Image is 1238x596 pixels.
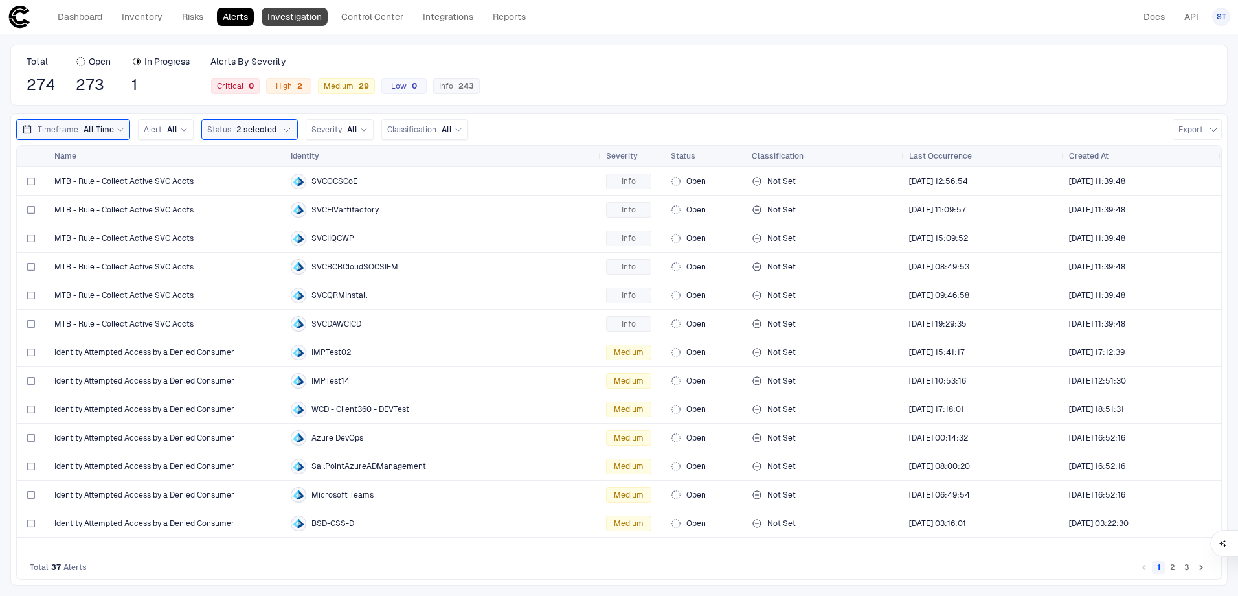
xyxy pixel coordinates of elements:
[909,262,969,272] div: 7/30/2025 12:49:53 (GMT+00:00 UTC)
[54,376,234,386] span: Identity Attempted Access by a Denied Consumer
[131,75,190,95] span: 1
[909,233,968,244] div: 8/4/2025 19:09:52 (GMT+00:00 UTC)
[909,290,969,301] span: [DATE] 09:46:58
[909,151,972,161] span: Last Occurrence
[686,404,706,415] span: Open
[1069,404,1124,415] span: [DATE] 18:51:31
[614,376,644,386] span: Medium
[606,151,638,161] span: Severity
[311,233,354,244] span: SVCIIQCWP
[54,290,194,301] span: MTB - Rule - Collect Active SVC Accts
[347,124,357,135] span: All
[311,262,398,272] span: SVCBCBCloudSOCSIEM
[1069,319,1125,329] div: 8/27/2025 15:39:48 (GMT+00:00 UTC)
[752,453,899,479] div: Not Set
[311,176,357,187] span: SVCOCSCoE
[909,461,970,472] span: [DATE] 08:00:20
[54,433,234,443] span: Identity Attempted Access by a Denied Consumer
[311,347,351,358] span: IMPTest02
[311,124,342,135] span: Severity
[622,176,636,187] span: Info
[167,124,177,135] span: All
[1069,376,1126,386] div: 8/26/2025 16:51:30 (GMT+00:00 UTC)
[27,56,48,67] span: Total
[27,75,55,95] span: 274
[387,124,436,135] span: Classification
[1069,433,1125,443] span: [DATE] 16:52:16
[752,197,899,223] div: Not Set
[752,151,804,161] span: Classification
[335,8,409,26] a: Control Center
[686,461,706,472] span: Open
[292,82,302,91] div: 2
[614,433,644,443] span: Medium
[487,8,532,26] a: Reports
[909,376,966,386] span: [DATE] 10:53:16
[752,396,899,422] div: Not Set
[622,233,636,244] span: Info
[324,81,369,91] span: Medium
[1069,490,1125,500] div: 8/15/2025 20:52:16 (GMT+00:00 UTC)
[207,124,231,135] span: Status
[909,319,967,329] div: 7/16/2025 23:29:35 (GMT+00:00 UTC)
[614,461,644,472] span: Medium
[54,151,76,161] span: Name
[909,290,969,301] div: 7/26/2025 13:46:58 (GMT+00:00 UTC)
[686,290,706,301] span: Open
[1069,461,1125,472] div: 8/15/2025 20:52:16 (GMT+00:00 UTC)
[311,290,367,301] span: SVCQRMInstall
[176,8,209,26] a: Risks
[291,151,319,161] span: Identity
[909,347,965,358] div: 8/26/2025 19:41:17 (GMT+00:00 UTC)
[1069,290,1125,301] span: [DATE] 11:39:48
[201,119,298,140] button: Status2 selected
[54,233,194,244] span: MTB - Rule - Collect Active SVC Accts
[752,425,899,451] div: Not Set
[276,81,302,91] span: High
[54,347,234,358] span: Identity Attempted Access by a Denied Consumer
[1178,8,1204,26] a: API
[1069,319,1125,329] span: [DATE] 11:39:48
[909,347,965,358] span: [DATE] 15:41:17
[311,205,379,215] span: SVCEIVartifactory
[686,262,706,272] span: Open
[1069,151,1109,161] span: Created At
[1138,8,1171,26] a: Docs
[407,82,417,91] div: 0
[144,124,162,135] span: Alert
[686,433,706,443] span: Open
[752,339,899,365] div: Not Set
[1195,561,1208,574] button: Go to next page
[909,490,970,500] div: 8/24/2025 10:49:54 (GMT+00:00 UTC)
[54,490,234,500] span: Identity Attempted Access by a Denied Consumer
[686,376,706,386] span: Open
[417,8,479,26] a: Integrations
[1137,560,1208,575] nav: pagination navigation
[210,56,286,67] span: Alerts By Severity
[909,376,966,386] div: 8/26/2025 14:53:16 (GMT+00:00 UTC)
[686,518,706,529] span: Open
[686,233,706,244] span: Open
[909,518,966,529] span: [DATE] 03:16:01
[262,8,328,26] a: Investigation
[439,81,474,91] span: Info
[1212,8,1230,26] button: ST
[909,262,969,272] span: [DATE] 08:49:53
[30,562,49,573] span: Total
[752,482,899,508] div: Not Set
[909,461,970,472] div: 8/24/2025 12:00:20 (GMT+00:00 UTC)
[311,404,409,415] span: WCD - Client360 - DEVTest
[909,205,966,215] span: [DATE] 11:09:57
[217,8,254,26] a: Alerts
[89,56,111,67] span: Open
[686,205,706,215] span: Open
[311,433,363,443] span: Azure DevOps
[1069,262,1125,272] span: [DATE] 11:39:48
[116,8,168,26] a: Inventory
[391,81,417,91] span: Low
[1069,205,1125,215] div: 8/27/2025 15:39:48 (GMT+00:00 UTC)
[442,124,452,135] span: All
[614,404,644,415] span: Medium
[311,376,350,386] span: IMPTest14
[54,461,234,472] span: Identity Attempted Access by a Denied Consumer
